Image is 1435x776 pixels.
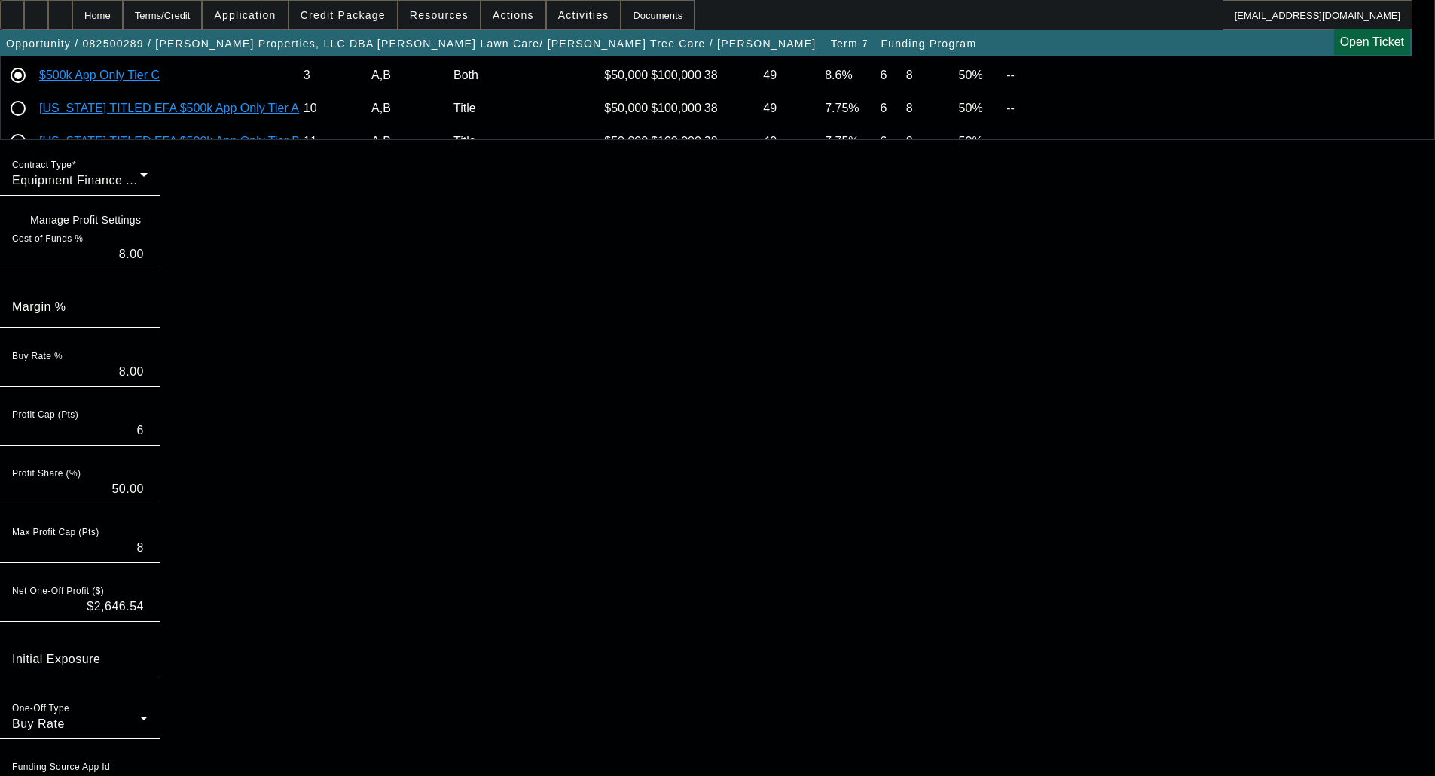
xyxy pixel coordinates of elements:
button: Application [203,1,287,29]
td: 38 [704,93,761,124]
td: 8 [905,59,957,91]
td: $100,000 [650,126,702,157]
mat-label: Max Profit Cap (Pts) [12,528,99,537]
mat-label: Initial Exposure [12,653,100,665]
td: 49 [762,93,823,124]
td: A,B [371,93,451,124]
mat-label: Contract Type [12,160,72,170]
td: -- [1006,126,1039,157]
td: A,B [371,126,451,157]
span: Application [214,9,276,21]
mat-label: Net One-Off Profit ($) [12,586,104,596]
span: Actions [493,9,534,21]
td: 38 [704,59,761,91]
td: $50,000 [603,59,649,91]
td: 49 [762,59,823,91]
button: Funding Program [877,30,980,57]
mat-label: Buy Rate % [12,351,63,361]
mat-label: Profit Share (%) [12,469,81,479]
td: $50,000 [603,93,649,124]
a: $500k App Only Tier C [39,68,160,81]
td: 11 [303,126,369,157]
button: Resources [398,1,480,29]
td: 8 [905,93,957,124]
td: 3 [303,59,369,91]
td: 6 [880,93,904,124]
td: 8.6% [824,59,878,91]
td: A,B [371,59,451,91]
td: 38 [704,126,761,157]
mat-label: Cost of Funds % [12,234,83,244]
td: Title [453,93,541,124]
label: Manage Profit Settings [27,212,141,227]
td: 6 [880,59,904,91]
td: -- [1006,93,1039,124]
span: Opportunity / 082500289 / [PERSON_NAME] Properties, LLC DBA [PERSON_NAME] Lawn Care/ [PERSON_NAME... [6,38,816,50]
td: 7.75% [824,93,878,124]
span: Resources [410,9,469,21]
mat-label: Funding Source App Id [12,762,110,772]
button: Actions [481,1,545,29]
span: Funding Program [881,38,976,50]
td: 8 [905,126,957,157]
mat-label: One-Off Type [12,704,69,714]
button: Activities [547,1,621,29]
td: $50,000 [603,126,649,157]
a: Open Ticket [1334,29,1410,55]
span: Activities [558,9,609,21]
td: 50% [958,93,1005,124]
td: 7.75% [824,126,878,157]
td: 49 [762,126,823,157]
td: 6 [880,126,904,157]
td: 50% [958,126,1005,157]
td: 10 [303,93,369,124]
span: Credit Package [301,9,386,21]
mat-label: Margin % [12,300,66,313]
td: -- [1006,59,1039,91]
button: Term 7 [826,30,874,57]
td: 50% [958,59,1005,91]
span: Equipment Finance Agreement [12,174,188,187]
td: Both [453,59,541,91]
td: $100,000 [650,59,702,91]
button: Credit Package [289,1,397,29]
a: [US_STATE] TITLED EFA $500k App Only Tier A [39,102,299,114]
mat-label: Profit Cap (Pts) [12,410,78,420]
a: [US_STATE] TITLED EFA $500k App Only Tier B [39,135,300,148]
td: $100,000 [650,93,702,124]
span: Term 7 [831,38,869,50]
td: Title [453,126,541,157]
